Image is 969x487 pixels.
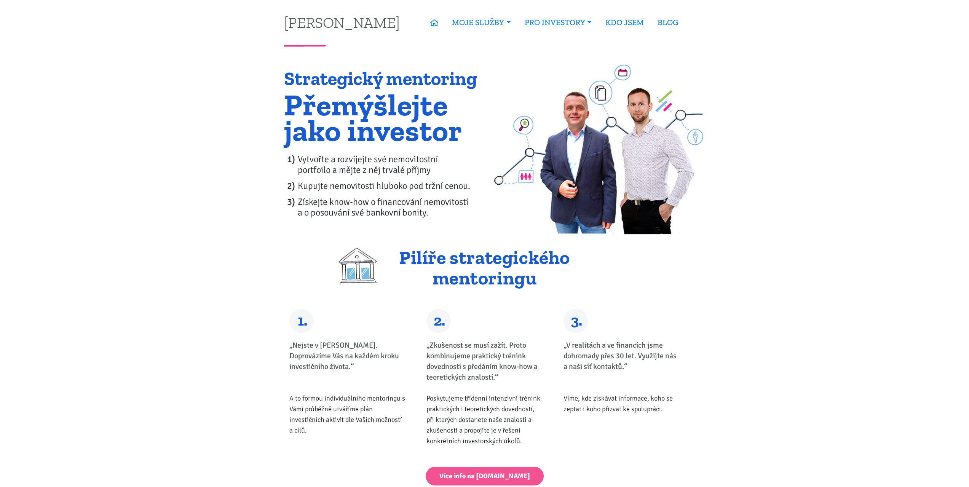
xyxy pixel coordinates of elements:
[599,14,651,31] a: KDO JSEM
[289,309,314,333] div: 1.
[298,196,479,218] li: Získejte know-how o financování nemovitostí a o posouvání své bankovní bonity.
[284,15,400,30] a: [PERSON_NAME]
[564,309,588,333] div: 3.
[651,14,685,31] a: BLOG
[284,92,479,143] h1: Přemýšlejte jako investor
[426,340,543,390] div: „Zkušenost se musí zažít. Proto kombinujeme praktický trénink dovedností s předáním know-how a te...
[298,180,479,191] li: Kupujte nemovitosti hluboko pod tržní cenou.
[298,154,479,175] li: Vytvořte a rozvíjejte své nemovitostní portfoilo a mějte z něj trvalé příjmy
[564,393,680,414] div: Víme, kde získávat informace, koho se zeptat i koho přizvat ke spolupráci.
[289,393,406,436] div: A to formou individuálního mentoringu s Vámi průběžně utváříme plán investičních aktivit dle Vaši...
[289,340,406,390] div: „Nejste v [PERSON_NAME]. Doprovázíme Vás na každém kroku investičního života.“
[445,14,517,31] a: MOJE SLUŽBY
[564,340,680,390] div: „V realitách a ve financích jsme dohromady přes 30 let. Využijte nás a naši síť kontaktů.“
[426,309,451,333] div: 2.
[426,467,544,485] a: Více info na [DOMAIN_NAME]
[426,393,543,446] div: Poskytujeme třídenní intenzivní trénink praktických i teoretických dovedností, při kterých dostan...
[518,14,599,31] a: PRO INVESTORY
[284,247,685,288] h2: Pilíře strategického mentoringu
[284,69,479,89] h1: Strategický mentoring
